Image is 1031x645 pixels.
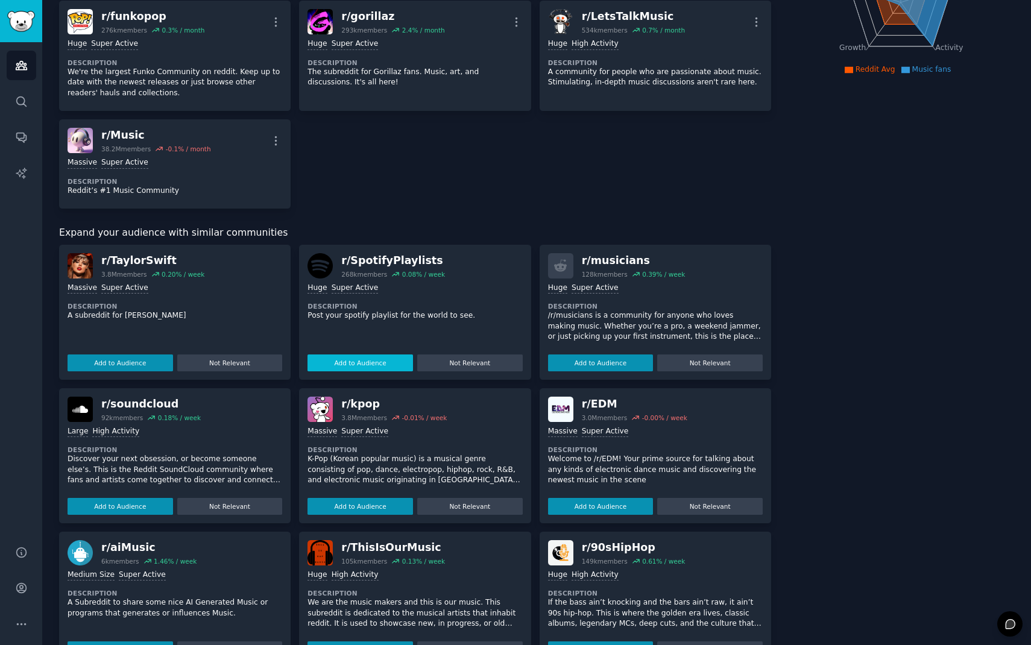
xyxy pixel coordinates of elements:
p: Post your spotify playlist for the world to see. [307,310,522,321]
div: r/ 90sHipHop [582,540,686,555]
div: High Activity [572,570,619,581]
div: 2.4 % / month [402,26,445,34]
dt: Description [68,589,282,597]
div: -0.00 % / week [642,414,687,422]
span: Music fans [912,65,951,74]
div: Super Active [119,570,166,581]
div: r/ soundcloud [101,397,201,412]
div: 276k members [101,26,147,34]
dt: Description [307,445,522,454]
div: Huge [548,283,567,294]
button: Add to Audience [307,498,413,515]
p: We are the music makers and this is our music. This subreddit is dedicated to the musical artists... [307,597,522,629]
p: A Subreddit to share some nice AI Generated Music or programs that generates or influences Music. [68,597,282,618]
div: 0.3 % / month [162,26,204,34]
div: r/ EDM [582,397,687,412]
span: Expand your audience with similar communities [59,225,288,241]
div: r/ musicians [582,253,686,268]
button: Add to Audience [548,354,654,371]
div: r/ funkopop [101,9,204,24]
div: 0.18 % / week [158,414,201,422]
div: Huge [548,570,567,581]
div: 0.39 % / week [642,270,685,278]
a: Musicr/Music38.2Mmembers-0.1% / monthMassiveSuper ActiveDescriptionReddit’s #1 Music Community [59,119,291,209]
tspan: Growth [839,43,866,52]
p: We're the largest Funko Community on reddit. Keep up to date with the newest releases or just bro... [68,67,282,99]
dt: Description [548,445,763,454]
dt: Description [68,58,282,67]
div: r/ TaylorSwift [101,253,204,268]
img: EDM [548,397,573,422]
div: Super Active [332,39,379,50]
div: Massive [68,283,97,294]
div: 1.46 % / week [154,557,197,565]
img: Music [68,128,93,153]
dt: Description [548,58,763,67]
div: 3.8M members [341,414,387,422]
div: High Activity [92,426,139,438]
div: Super Active [101,283,148,294]
div: Huge [307,570,327,581]
img: aiMusic [68,540,93,565]
dt: Description [68,445,282,454]
a: funkopopr/funkopop276kmembers0.3% / monthHugeSuper ActiveDescriptionWe're the largest Funko Commu... [59,1,291,111]
div: r/ aiMusic [101,540,197,555]
p: /r/musicians is a community for anyone who loves making music. Whether you’re a pro, a weekend ja... [548,310,763,342]
div: 6k members [101,557,139,565]
div: 0.13 % / week [402,557,445,565]
img: SpotifyPlaylists [307,253,333,278]
button: Not Relevant [417,498,523,515]
img: kpop [307,397,333,422]
dt: Description [548,589,763,597]
dt: Description [548,302,763,310]
div: Super Active [101,157,148,169]
div: Medium Size [68,570,115,581]
div: Super Active [91,39,138,50]
div: 0.20 % / week [162,270,204,278]
p: K-Pop (Korean popular music) is a musical genre consisting of pop, dance, electropop, hiphop, roc... [307,454,522,486]
a: LetsTalkMusicr/LetsTalkMusic534kmembers0.7% / monthHugeHigh ActivityDescriptionA community for pe... [540,1,771,111]
div: 105k members [341,557,387,565]
p: Discover your next obsession, or become someone else’s. This is the Reddit SoundCloud community w... [68,454,282,486]
img: soundcloud [68,397,93,422]
img: gorillaz [307,9,333,34]
div: 534k members [582,26,628,34]
div: 0.61 % / week [642,557,685,565]
dt: Description [307,58,522,67]
dt: Description [307,302,522,310]
p: If the bass ain’t knocking and the bars ain’t raw, it ain’t 90s hip-hop. This is where the golden... [548,597,763,629]
div: High Activity [572,39,619,50]
div: 38.2M members [101,145,151,153]
div: Large [68,426,88,438]
p: A subreddit for [PERSON_NAME] [68,310,282,321]
div: Super Active [582,426,629,438]
dt: Description [68,302,282,310]
div: Super Active [341,426,388,438]
img: funkopop [68,9,93,34]
button: Not Relevant [417,354,523,371]
div: Massive [548,426,578,438]
button: Not Relevant [177,354,283,371]
button: Add to Audience [307,354,413,371]
div: 3.0M members [582,414,628,422]
div: 92k members [101,414,143,422]
p: A community for people who are passionate about music. Stimulating, in-depth music discussions ar... [548,67,763,88]
div: Huge [68,39,87,50]
button: Add to Audience [548,498,654,515]
p: The subreddit for Gorillaz fans. Music, art, and discussions. It's all here! [307,67,522,88]
div: 128k members [582,270,628,278]
img: TaylorSwift [68,253,93,278]
div: -0.01 % / week [402,414,447,422]
div: -0.1 % / month [166,145,211,153]
div: r/ ThisIsOurMusic [341,540,445,555]
div: High Activity [332,570,379,581]
div: 3.8M members [101,270,147,278]
img: ThisIsOurMusic [307,540,333,565]
div: r/ Music [101,128,211,143]
div: Massive [307,426,337,438]
span: Reddit Avg [856,65,895,74]
button: Not Relevant [657,354,763,371]
a: gorillazr/gorillaz293kmembers2.4% / monthHugeSuper ActiveDescriptionThe subreddit for Gorillaz fa... [299,1,531,111]
div: 149k members [582,557,628,565]
div: 268k members [341,270,387,278]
